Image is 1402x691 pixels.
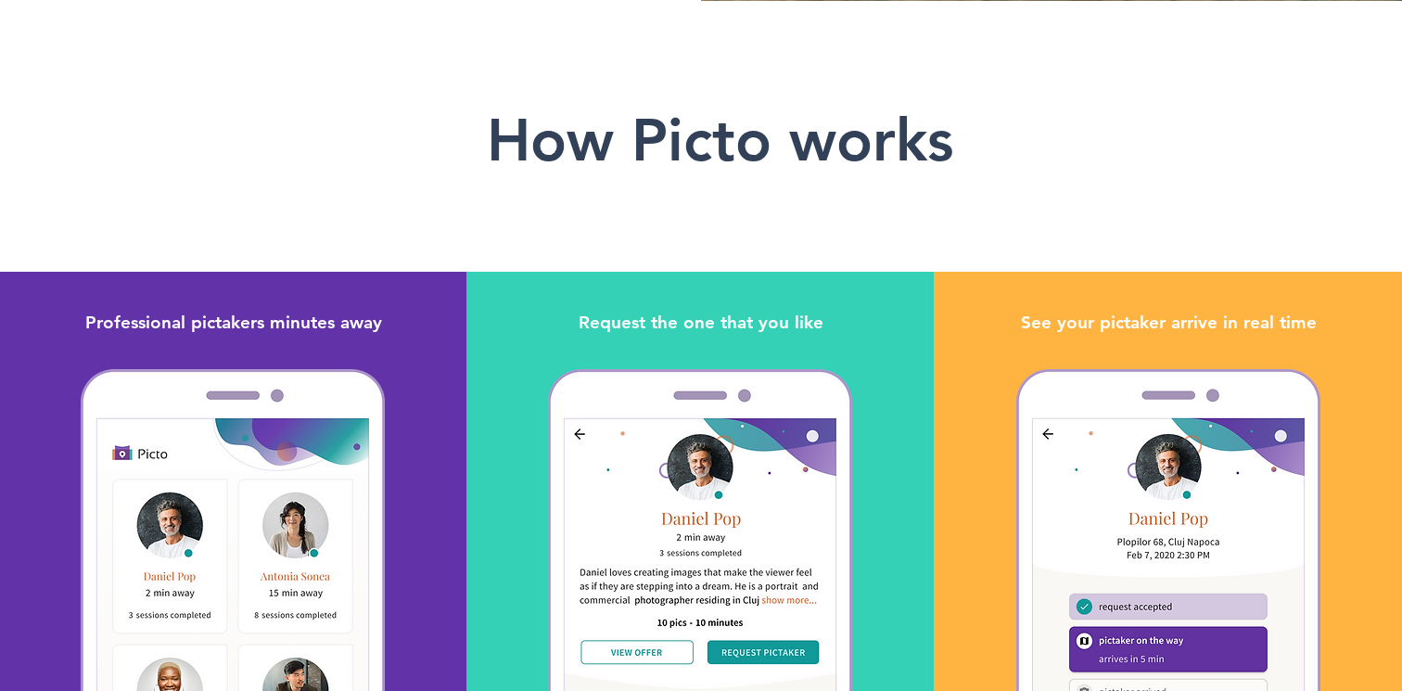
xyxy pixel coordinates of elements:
[487,104,953,175] span: How Picto works
[1315,604,1402,691] iframe: Wix Chat
[579,312,823,333] span: Request the one that you like
[1021,312,1317,333] span: See your pictaker arrive in real time
[85,312,382,333] span: Professional pictakers minutes away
